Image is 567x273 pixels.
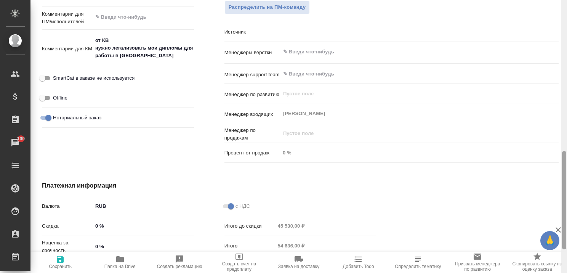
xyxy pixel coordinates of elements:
button: Создать счет на предоплату [209,252,269,273]
p: Менеджер по развитию [224,91,280,98]
p: Наценка за срочность [42,239,93,254]
h4: Платежная информация [42,181,376,190]
span: Сохранить [49,264,72,269]
p: Итого до скидки [224,222,275,230]
input: ✎ Введи что-нибудь [282,69,531,78]
p: Скидка [42,222,93,230]
button: Папка на Drive [90,252,149,273]
input: Пустое поле [282,128,541,138]
button: Распределить на ПМ-команду [224,1,310,14]
button: Open [554,51,556,53]
p: Комментарии для ПМ/исполнителей [42,10,93,26]
span: Папка на Drive [104,264,136,269]
span: с НДС [235,202,250,210]
span: 🙏 [543,233,556,249]
span: SmartCat в заказе не используется [53,74,135,82]
input: Пустое поле [280,147,559,158]
p: Валюта [42,202,93,210]
a: 100 [2,133,29,152]
button: Создать рекламацию [150,252,209,273]
input: Пустое поле [275,220,376,231]
input: ✎ Введи что-нибудь [282,47,531,56]
span: Призвать менеджера по развитию [452,261,503,272]
span: Скопировать ссылку на оценку заказа [512,261,562,272]
p: Процент от продаж [224,149,280,157]
div: RUB [93,200,194,213]
button: Добавить Todo [328,252,388,273]
textarea: от КВ нужно легализовать мои дипломы для работы в [GEOGRAPHIC_DATA] [93,34,194,62]
button: Скопировать ссылку на оценку заказа [508,252,567,273]
div: ​ [280,26,559,39]
button: Определить тематику [388,252,448,273]
span: Нотариальный заказ [53,114,101,122]
input: Пустое поле [282,89,541,98]
button: Заявка на доставку [269,252,328,273]
span: Распределить на ПМ-команду [229,3,306,12]
button: Open [554,73,556,75]
span: Добавить Todo [343,264,374,269]
button: Сохранить [30,252,90,273]
span: Offline [53,94,67,102]
p: Менеджер входящих [224,111,280,118]
button: Призвать менеджера по развитию [448,252,507,273]
p: Итого [224,242,275,250]
span: Определить тематику [395,264,441,269]
span: Создать рекламацию [157,264,202,269]
p: Источник [224,28,280,36]
input: Пустое поле [275,240,376,251]
input: ✎ Введи что-нибудь [93,220,194,231]
p: Менеджеры верстки [224,49,280,56]
p: Менеджер support team [224,71,280,79]
span: 100 [13,135,30,143]
button: 🙏 [540,231,559,250]
p: Комментарии для КМ [42,45,93,53]
input: ✎ Введи что-нибудь [93,241,194,252]
p: Менеджер по продажам [224,127,280,142]
span: Заявка на доставку [278,264,319,269]
span: Создать счет на предоплату [214,261,264,272]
